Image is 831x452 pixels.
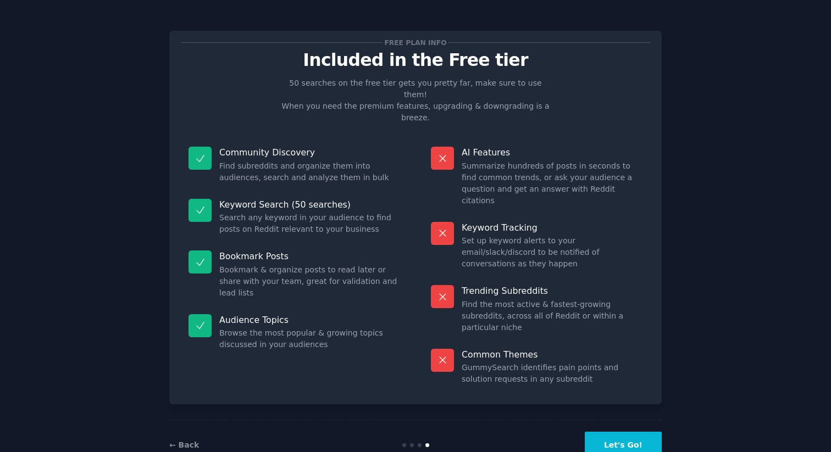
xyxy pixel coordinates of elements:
a: ← Back [169,440,199,449]
dd: GummySearch identifies pain points and solution requests in any subreddit [462,362,642,385]
p: Common Themes [462,349,642,360]
p: 50 searches on the free tier gets you pretty far, make sure to use them! When you need the premiu... [277,77,554,124]
dd: Search any keyword in your audience to find posts on Reddit relevant to your business [219,212,400,235]
dd: Bookmark & organize posts to read later or share with your team, great for validation and lead lists [219,264,400,299]
p: Bookmark Posts [219,250,400,262]
dd: Summarize hundreds of posts in seconds to find common trends, or ask your audience a question and... [462,160,642,207]
p: Included in the Free tier [181,51,650,70]
span: Free plan info [383,37,448,48]
p: Keyword Search (50 searches) [219,199,400,210]
p: Community Discovery [219,147,400,158]
p: AI Features [462,147,642,158]
dd: Browse the most popular & growing topics discussed in your audiences [219,327,400,350]
p: Trending Subreddits [462,285,642,297]
dd: Find subreddits and organize them into audiences, search and analyze them in bulk [219,160,400,183]
dd: Find the most active & fastest-growing subreddits, across all of Reddit or within a particular niche [462,299,642,333]
dd: Set up keyword alerts to your email/slack/discord to be notified of conversations as they happen [462,235,642,270]
p: Keyword Tracking [462,222,642,233]
p: Audience Topics [219,314,400,326]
